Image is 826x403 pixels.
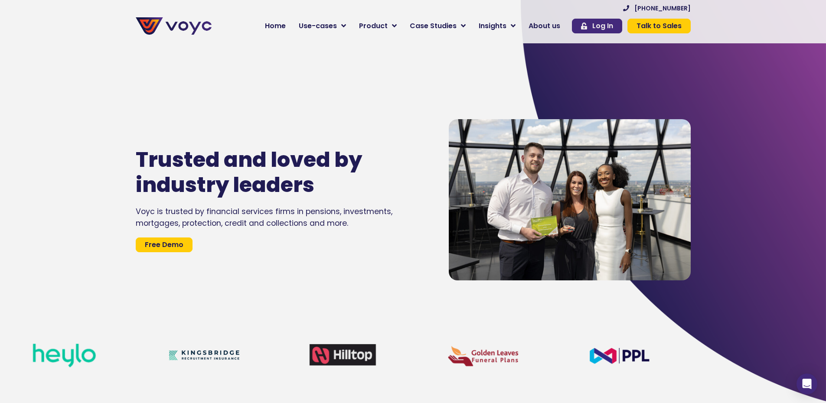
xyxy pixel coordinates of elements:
a: Log In [572,19,622,33]
a: Case Studies [403,17,472,35]
span: Free Demo [145,241,183,248]
a: Insights [472,17,522,35]
a: [PHONE_NUMBER] [623,5,691,11]
a: Free Demo [136,237,193,252]
span: Talk to Sales [637,23,682,29]
span: Log In [592,23,613,29]
span: Home [265,21,286,31]
span: [PHONE_NUMBER] [634,5,691,11]
img: voyc-full-logo [136,17,212,35]
a: Use-cases [292,17,353,35]
div: Voyc is trusted by financial services firms in pensions, investments, mortgages, protection, cred... [136,206,423,229]
span: Insights [479,21,506,31]
h1: Trusted and loved by industry leaders [136,147,397,197]
div: Open Intercom Messenger [797,374,817,394]
a: Talk to Sales [627,19,691,33]
a: About us [522,17,567,35]
a: Product [353,17,403,35]
span: Product [359,21,388,31]
span: Case Studies [410,21,457,31]
span: About us [529,21,560,31]
a: Home [258,17,292,35]
span: Use-cases [299,21,337,31]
